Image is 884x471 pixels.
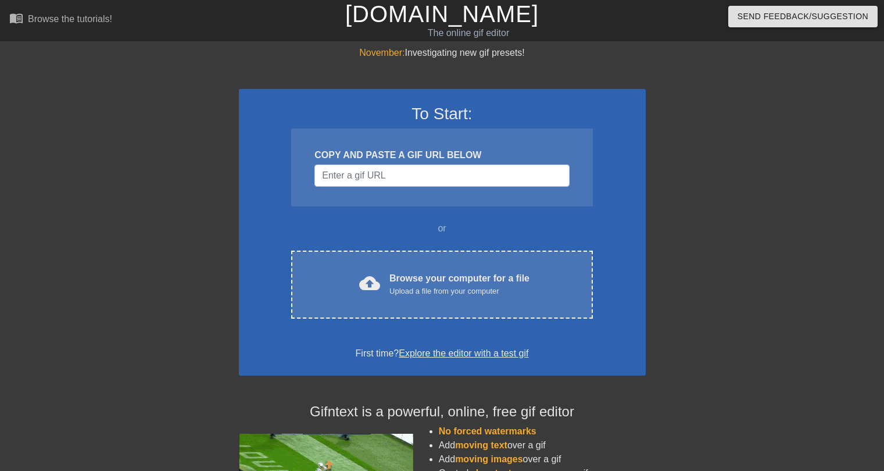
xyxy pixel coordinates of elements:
div: Browse your computer for a file [389,272,529,297]
div: The online gif editor [300,26,636,40]
span: November: [359,48,405,58]
div: Investigating new gif presets! [239,46,646,60]
a: Browse the tutorials! [9,11,112,29]
span: moving images [455,454,522,464]
h3: To Start: [254,104,631,124]
div: COPY AND PASTE A GIF URL BELOW [314,148,569,162]
h4: Gifntext is a powerful, online, free gif editor [239,404,646,420]
li: Add over a gif [439,452,646,466]
li: Add over a gif [439,438,646,452]
span: cloud_upload [359,273,380,294]
div: Upload a file from your computer [389,286,529,297]
span: moving text [455,440,507,450]
button: Send Feedback/Suggestion [728,6,878,27]
div: or [269,222,615,235]
input: Username [314,165,569,187]
div: Browse the tutorials! [28,14,112,24]
span: menu_book [9,11,23,25]
span: Send Feedback/Suggestion [738,9,868,24]
span: No forced watermarks [439,426,536,436]
a: [DOMAIN_NAME] [345,1,539,27]
a: Explore the editor with a test gif [399,348,528,358]
div: First time? [254,347,631,361]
